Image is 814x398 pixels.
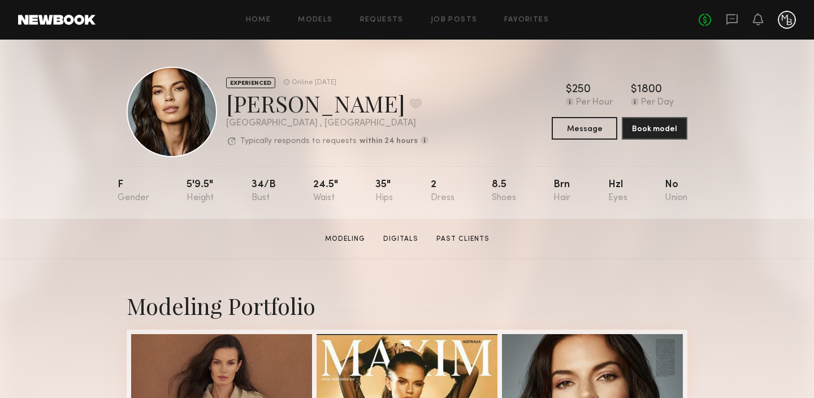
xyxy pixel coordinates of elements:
p: Typically responds to requests [240,137,357,145]
div: 35" [375,180,393,203]
div: [GEOGRAPHIC_DATA] , [GEOGRAPHIC_DATA] [226,119,428,128]
div: Modeling Portfolio [127,291,687,321]
div: Per Day [641,98,674,108]
div: 2 [431,180,454,203]
div: $ [566,84,572,96]
div: F [118,180,149,203]
a: Favorites [504,16,549,24]
a: Requests [360,16,404,24]
a: Home [246,16,271,24]
div: 1800 [637,84,662,96]
div: Hzl [608,180,627,203]
div: 24.5" [313,180,338,203]
a: Digitals [379,234,423,244]
a: Modeling [321,234,370,244]
button: Message [552,117,617,140]
a: Job Posts [431,16,478,24]
div: 5'9.5" [187,180,214,203]
a: Models [298,16,332,24]
b: within 24 hours [360,137,418,145]
div: 8.5 [492,180,516,203]
div: 250 [572,84,591,96]
div: $ [631,84,637,96]
div: 34/b [252,180,276,203]
button: Book model [622,117,687,140]
div: EXPERIENCED [226,77,275,88]
div: [PERSON_NAME] [226,88,428,118]
div: Brn [553,180,570,203]
a: Past Clients [432,234,494,244]
div: Online [DATE] [292,79,336,86]
div: No [665,180,687,203]
div: Per Hour [576,98,613,108]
